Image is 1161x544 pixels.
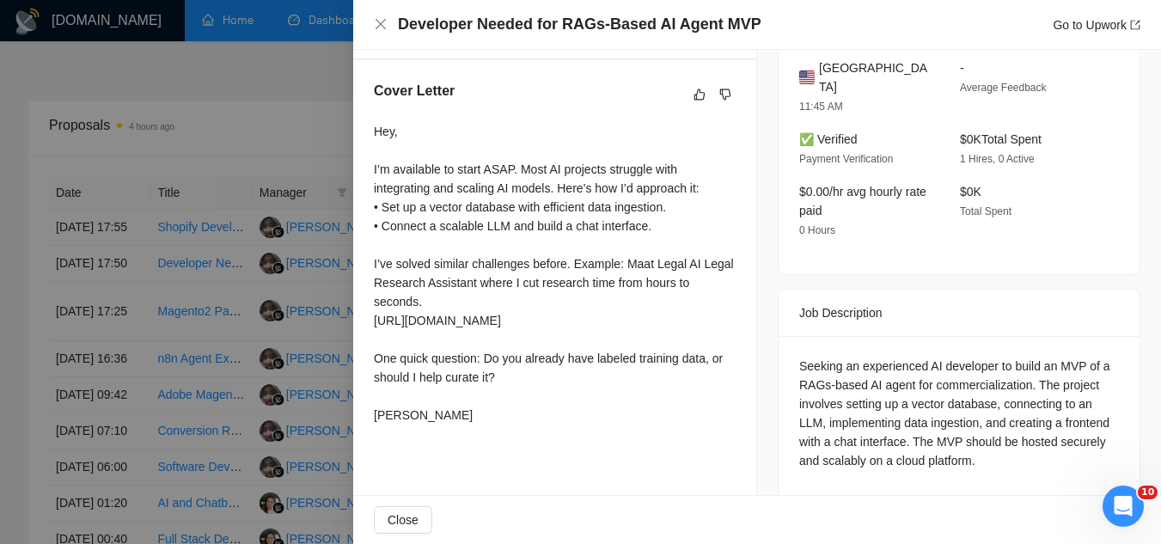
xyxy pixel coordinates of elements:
[14,319,330,444] div: Nazar says…
[302,7,333,38] div: Close
[960,61,964,75] span: -
[799,132,858,146] span: ✅ Verified
[374,17,388,32] button: Close
[374,506,432,534] button: Close
[398,14,761,35] h4: Developer Needed for RAGs-Based AI Agent MVP
[105,283,261,298] div: joined the conversation
[14,319,282,406] div: Hello! I’m Nazar, and I’ll gladly support you with your request 😊Please allow me a couple of minu...
[83,9,123,21] h1: Nazar
[799,101,843,113] span: 11:45 AM
[15,376,329,406] textarea: Message…
[83,21,118,39] p: Active
[819,58,932,96] span: [GEOGRAPHIC_DATA]
[14,201,41,229] img: Profile image for AI Assistant from GigRadar 📡
[1130,20,1140,30] span: export
[374,122,736,425] div: Hey, I’m available to start ASAP. Most AI projects struggle with integrating and scaling AI model...
[715,84,736,105] button: dislike
[27,363,268,396] div: Please allow me a couple of minutes to check everything in detail 🖥️🔍
[49,9,76,37] img: Profile image for Nazar
[799,68,815,87] img: 🇺🇸
[119,208,281,223] span: More in the Help Center
[70,92,286,178] strong: Error message: "No suitable Upwork worker found for the specified location. Please check that you...
[105,284,138,296] b: Nazar
[82,282,100,299] img: Profile image for Nazar
[799,224,835,236] span: 0 Hours
[960,132,1042,146] span: $0K Total Spent
[109,413,123,426] button: Start recording
[960,205,1011,217] span: Total Spent
[960,153,1035,165] span: 1 Hires, 0 Active
[960,185,981,199] span: $0K
[14,279,330,319] div: Nazar says…
[295,406,322,433] button: Send a message…
[11,7,44,40] button: go back
[1138,486,1158,499] span: 10
[53,194,329,236] a: More in the Help Center
[799,290,1119,336] div: Job Description
[374,17,388,31] span: close
[374,81,455,101] h5: Cover Letter
[269,7,302,40] button: Home
[719,88,731,101] span: dislike
[799,153,893,165] span: Payment Verification
[27,413,40,426] button: Emoji picker
[53,76,329,194] div: Error message: "No suitable Upwork worker found for the specified location. Please check that you...
[54,413,68,426] button: Gif picker
[27,329,268,363] div: Hello! I’m Nazar, and I’ll gladly support you with your request 😊
[388,510,419,529] span: Close
[1103,486,1144,527] iframe: Intercom live chat
[799,185,926,217] span: $0.00/hr avg hourly rate paid
[799,357,1119,470] div: Seeking an experienced AI developer to build an MVP of a RAGs-based AI agent for commercializatio...
[689,84,710,105] button: like
[1053,18,1140,32] a: Go to Upworkexport
[960,82,1047,94] span: Average Feedback
[694,88,706,101] span: like
[82,413,95,426] button: Upload attachment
